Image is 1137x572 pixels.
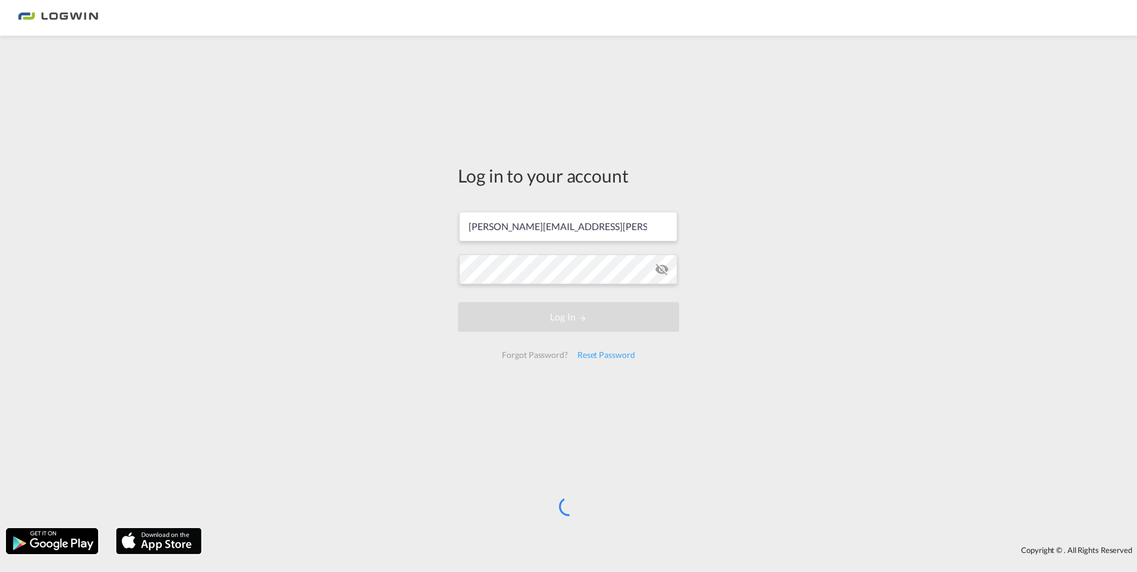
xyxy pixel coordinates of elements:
[497,344,572,366] div: Forgot Password?
[459,212,677,241] input: Enter email/phone number
[208,540,1137,560] div: Copyright © . All Rights Reserved
[18,5,98,32] img: 2761ae10d95411efa20a1f5e0282d2d7.png
[655,262,669,276] md-icon: icon-eye-off
[458,302,679,332] button: LOGIN
[5,527,99,555] img: google.png
[115,527,203,555] img: apple.png
[458,163,679,188] div: Log in to your account
[573,344,640,366] div: Reset Password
